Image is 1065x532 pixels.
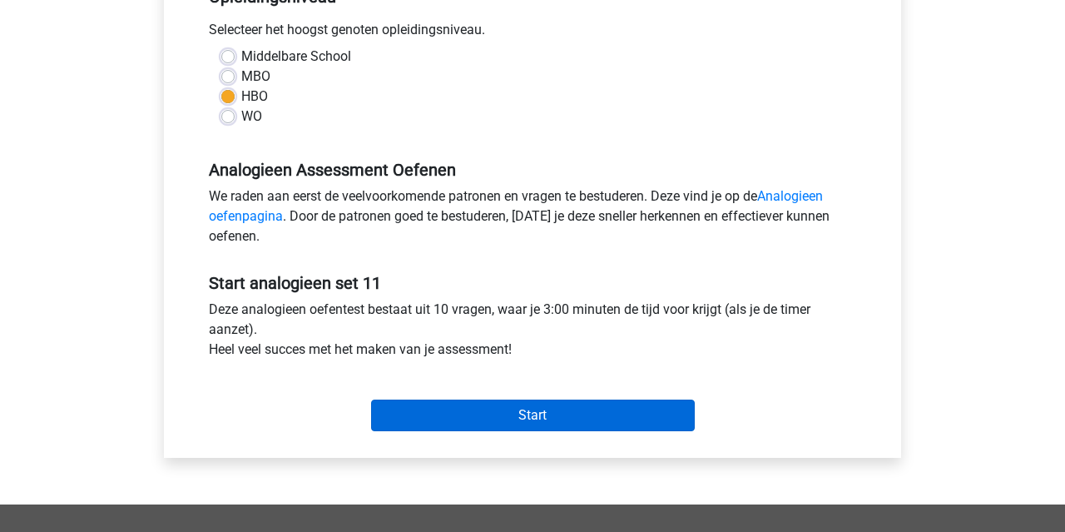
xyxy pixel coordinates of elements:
[241,107,262,127] label: WO
[209,273,856,293] h5: Start analogieen set 11
[196,186,869,253] div: We raden aan eerst de veelvoorkomende patronen en vragen te bestuderen. Deze vind je op de . Door...
[371,400,695,431] input: Start
[241,47,351,67] label: Middelbare School
[241,67,270,87] label: MBO
[196,20,869,47] div: Selecteer het hoogst genoten opleidingsniveau.
[241,87,268,107] label: HBO
[196,300,869,366] div: Deze analogieen oefentest bestaat uit 10 vragen, waar je 3:00 minuten de tijd voor krijgt (als je...
[209,160,856,180] h5: Analogieen Assessment Oefenen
